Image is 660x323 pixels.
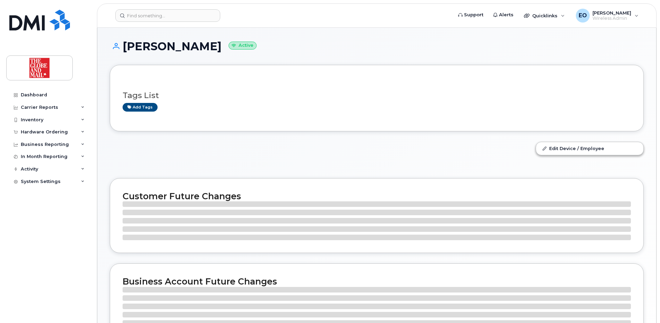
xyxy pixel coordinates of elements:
a: Add tags [123,103,158,112]
h2: Business Account Future Changes [123,276,631,287]
small: Active [229,42,257,50]
h3: Tags List [123,91,631,100]
a: Edit Device / Employee [536,142,643,155]
h1: [PERSON_NAME] [110,40,644,52]
h2: Customer Future Changes [123,191,631,201]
